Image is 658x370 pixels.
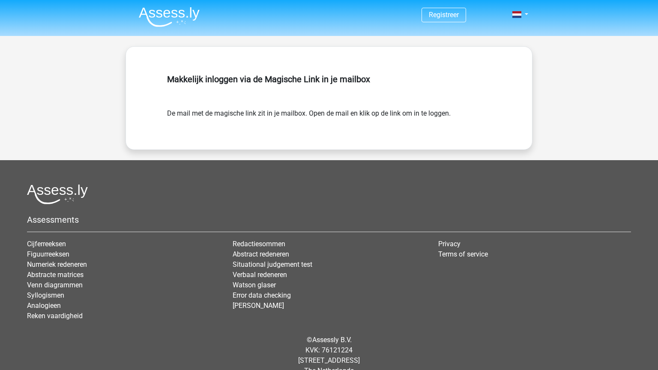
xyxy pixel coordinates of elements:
a: Privacy [438,240,461,248]
a: Assessly B.V. [312,336,352,344]
img: Assessly [139,7,200,27]
a: Situational judgement test [233,260,312,269]
a: Watson glaser [233,281,276,289]
a: Registreer [429,11,459,19]
a: Redactiesommen [233,240,285,248]
a: Error data checking [233,291,291,299]
a: Abstracte matrices [27,271,84,279]
a: Cijferreeksen [27,240,66,248]
a: Syllogismen [27,291,64,299]
a: Analogieen [27,301,61,310]
a: Terms of service [438,250,488,258]
a: Verbaal redeneren [233,271,287,279]
a: Reken vaardigheid [27,312,83,320]
a: Abstract redeneren [233,250,289,258]
a: Venn diagrammen [27,281,83,289]
img: Assessly logo [27,184,88,204]
a: Numeriek redeneren [27,260,87,269]
a: Figuurreeksen [27,250,69,258]
h5: Assessments [27,215,631,225]
form: De mail met de magische link zit in je mailbox. Open de mail en klik op de link om in te loggen. [167,108,491,119]
h5: Makkelijk inloggen via de Magische Link in je mailbox [167,74,491,84]
a: [PERSON_NAME] [233,301,284,310]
